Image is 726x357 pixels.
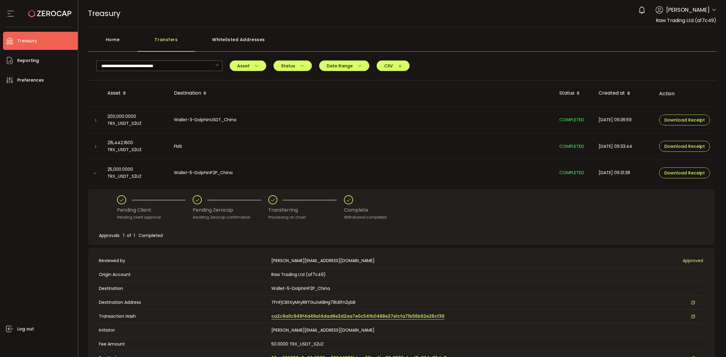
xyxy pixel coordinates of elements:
span: Treasury [17,37,37,45]
div: Created at [594,88,654,99]
div: Home [88,34,138,52]
span: TFnFjCBtXyMtyRRTGutxKBHg78UEFn2ybB [271,299,355,306]
span: CSV [384,64,402,68]
div: 25,000.0000 TRX_USDT_S2UZ [103,166,169,180]
div: 215,442.1600 TRX_USDT_S2UZ [103,139,169,153]
span: 50.0000 TRX_USDT_S2UZ [271,341,324,347]
div: Processing on chain [268,214,344,220]
div: Asset [103,88,169,99]
span: Approved [683,258,703,264]
div: Wallet-3-DolphinUSDT_China [169,116,554,123]
span: Wallet-5-DolphinP2P_China [271,285,330,291]
span: [PERSON_NAME][EMAIL_ADDRESS][DOMAIN_NAME] [271,258,374,264]
button: Asset [230,60,266,71]
span: Reporting [17,56,39,65]
span: Preferences [17,76,44,85]
div: Pending Client [117,204,193,216]
span: [PERSON_NAME] [666,6,710,14]
span: COMPLETED [559,117,584,123]
span: Raw Trading Ltd (af7c49) [656,17,716,24]
span: Asset [237,64,259,68]
div: Awaiting Zerocap confirmation [193,214,268,220]
div: Pending client approval [117,214,193,220]
span: Download Receipt [664,118,705,122]
div: Action [654,90,715,97]
div: Pending Zerocap [193,204,268,216]
div: 200,000.0000 TRX_USDT_S2UZ [103,113,169,127]
span: Status [281,64,304,68]
div: Transfers [138,34,195,52]
span: Approvals 1 of 1 Completed [99,232,163,239]
span: Download Receipt [664,144,705,148]
span: COMPLETED [559,143,584,149]
span: Raw Trading Ltd (af7c49) [271,271,326,277]
span: Download Receipt [664,171,705,175]
div: Withdrawal completed [344,214,387,220]
button: Download Receipt [659,115,710,125]
button: Download Receipt [659,167,710,178]
div: [DATE] 09:33:44 [594,143,654,150]
span: Reviewed by [99,258,268,264]
div: Whitelisted Addresses [195,34,282,52]
div: [DATE] 09:31:38 [594,169,654,176]
span: Log out [17,325,34,333]
span: ca2c9a0c949f4d49a14dad8e3d2aa7e0c54fb0488e27e1cfa71b56b62e26cf39 [271,313,444,320]
button: Date Range [319,60,369,71]
button: CSV [377,60,410,71]
span: Initiator [99,327,268,333]
button: Status [273,60,312,71]
span: Destination [99,285,268,292]
div: FMS [169,143,554,150]
div: Wallet-5-DolphinP2P_China [169,169,554,176]
span: Fee Amount [99,341,268,347]
div: Complete [344,204,387,216]
span: Date Range [327,64,362,68]
span: Treasury [88,8,120,19]
div: Destination [169,88,554,99]
button: Download Receipt [659,141,710,152]
span: Transaction Hash [99,313,268,320]
iframe: Chat Widget [696,328,726,357]
div: Status [554,88,594,99]
span: COMPLETED [559,170,584,176]
span: [PERSON_NAME][EMAIL_ADDRESS][DOMAIN_NAME] [271,327,374,333]
span: Origin Account [99,271,268,278]
div: [DATE] 09:36:59 [594,116,654,123]
div: Transferring [268,204,344,216]
span: Destination Address [99,299,268,306]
